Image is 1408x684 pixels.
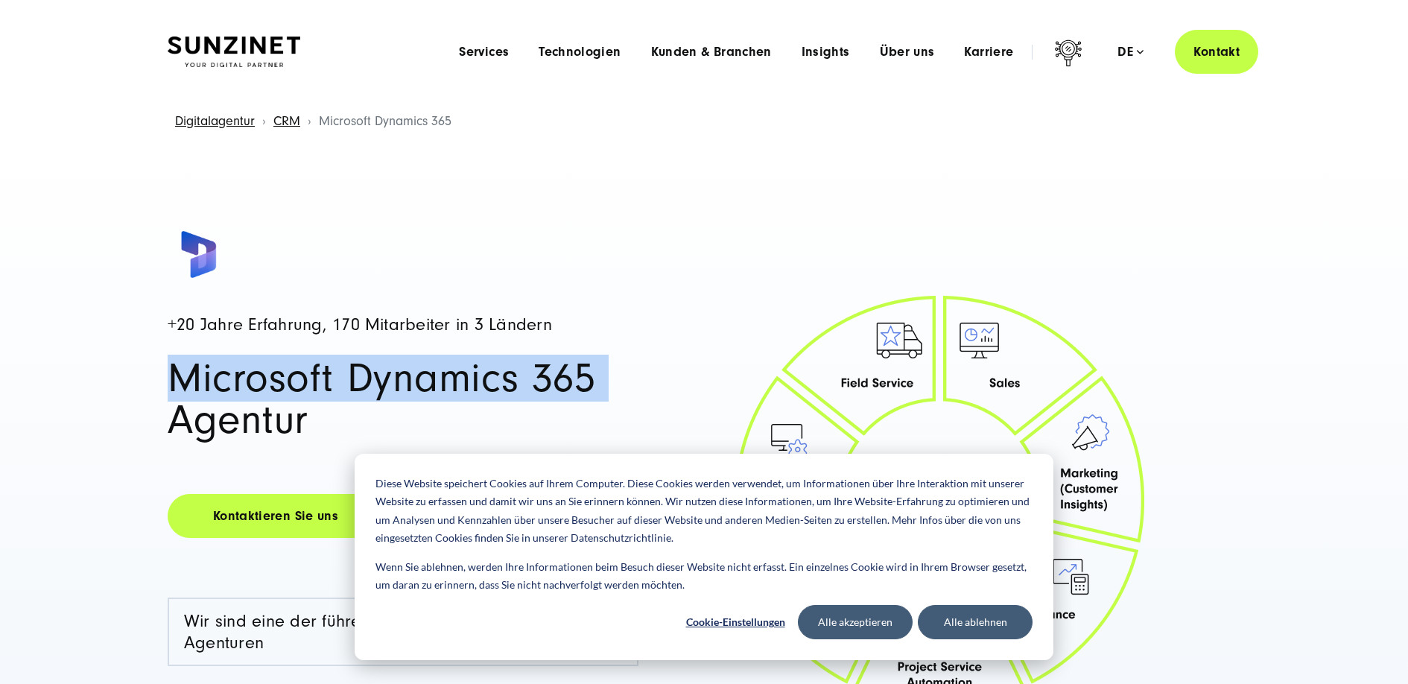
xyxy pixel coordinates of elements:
[539,45,621,60] a: Technologien
[375,558,1033,595] p: Wenn Sie ablehnen, werden Ihre Informationen beim Besuch dieser Website nicht erfasst. Ein einzel...
[175,113,255,129] a: Digitalagentur
[169,599,637,665] a: Wir sind eine der führenden Microsoft Dynamics 365 Agenturen
[459,45,509,60] a: Services
[168,223,231,286] img: Microsoft_Dynamics_365_Icon_SUNZINET
[168,358,638,441] h1: Microsoft Dynamics 365 Agentur
[168,316,638,335] h4: +20 Jahre Erfahrung, 170 Mitarbeiter in 3 Ländern
[678,605,793,639] button: Cookie-Einstellungen
[168,37,300,68] img: SUNZINET Full Service Digital Agentur
[1175,30,1258,74] a: Kontakt
[798,605,913,639] button: Alle akzeptieren
[375,475,1033,548] p: Diese Website speichert Cookies auf Ihrem Computer. Diese Cookies werden verwendet, um Informatio...
[918,605,1033,639] button: Alle ablehnen
[964,45,1013,60] a: Karriere
[168,494,384,538] a: Kontaktieren Sie uns
[355,454,1053,660] div: Cookie banner
[273,113,300,129] a: CRM
[802,45,850,60] a: Insights
[651,45,772,60] a: Kunden & Branchen
[1117,45,1144,60] div: de
[319,113,451,129] span: Microsoft Dynamics 365
[880,45,935,60] a: Über uns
